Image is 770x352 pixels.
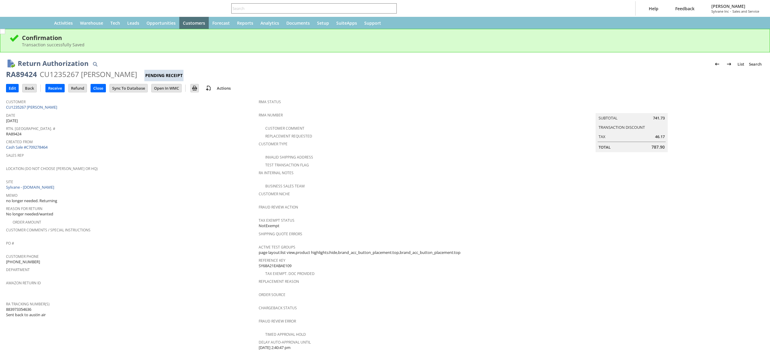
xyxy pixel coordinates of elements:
[6,131,21,137] span: RA89424
[265,155,313,160] a: Invalid Shipping Address
[6,280,41,286] a: Amazon Return ID
[144,70,183,81] div: Pending Receipt
[259,205,298,210] a: Fraud Review Action
[6,301,50,307] a: RA Tracking Number(s)
[6,206,42,211] a: Reason For Return
[259,218,294,223] a: Tax Exempt Status
[6,144,48,150] a: Cash Sale #C709278464
[205,85,212,92] img: add-record.svg
[69,84,87,92] input: Refund
[237,20,253,26] span: Reports
[651,144,665,150] span: 787.90
[336,20,357,26] span: SuiteApps
[260,20,279,26] span: Analytics
[146,20,176,26] span: Opportunities
[596,103,668,113] caption: Summary
[6,179,13,184] a: Site
[725,60,733,68] img: Next
[152,84,181,92] input: Open In WMC
[23,84,36,92] input: Back
[6,227,91,233] a: Customer Comments / Special Instructions
[265,184,305,189] a: Business Sales Team
[233,17,257,29] a: Reports
[286,20,310,26] span: Documents
[259,231,302,236] a: Shipping Quote Errors
[265,134,312,139] a: Replacement Requested
[18,58,88,68] h1: Return Authorization
[259,113,283,118] a: RMA Number
[711,9,729,14] span: Sylvane Inc
[107,17,124,29] a: Tech
[259,340,311,345] a: Delay Auto-Approval Until
[259,250,460,255] span: page layout:list view,product highlights:hide,brand_acc_button_placement:top,brand_acc_button_pla...
[6,104,59,110] a: CU1235267 [PERSON_NAME]
[54,20,73,26] span: Activities
[51,17,76,29] a: Activities
[317,20,329,26] span: Setup
[6,84,18,92] input: Edit
[6,254,39,259] a: Customer Phone
[388,5,396,12] svg: Search
[313,17,333,29] a: Setup
[76,17,107,29] a: Warehouse
[179,17,209,29] a: Customers
[747,59,764,69] a: Search
[599,115,618,121] a: Subtotal
[6,241,14,246] a: PO #
[675,6,695,11] span: Feedback
[6,211,53,217] span: No longer needed/wanted
[713,60,721,68] img: Previous
[6,166,98,171] a: Location (Do Not Choose [PERSON_NAME] or HQ)
[265,162,309,168] a: Test Transaction Flag
[183,20,205,26] span: Customers
[364,20,381,26] span: Support
[655,134,665,140] span: 46.17
[6,259,40,265] span: [PHONE_NUMBER]
[80,20,103,26] span: Warehouse
[6,118,18,124] span: [DATE]
[6,193,17,198] a: Memo
[732,9,759,14] span: Sales and Service
[649,6,658,11] span: Help
[46,84,64,92] input: Receive
[730,9,731,14] span: -
[259,305,297,310] a: Chargeback Status
[259,170,294,175] a: RA Internal Notes
[259,191,290,196] a: Customer Niche
[6,139,33,144] a: Created From
[653,115,665,121] span: 741.73
[110,20,120,26] span: Tech
[6,99,26,104] a: Customer
[259,245,295,250] a: Active Test Groups
[127,20,139,26] span: Leads
[124,17,143,29] a: Leads
[259,141,288,147] a: Customer Type
[6,113,15,118] a: Date
[6,198,57,204] span: no longer needed. Returning
[599,144,611,150] a: Total
[25,19,32,26] svg: Shortcuts
[735,59,747,69] a: List
[6,267,30,272] a: Department
[22,34,761,42] div: Confirmation
[6,69,37,79] div: RA89424
[191,84,199,92] input: Print
[259,345,291,350] span: [DATE] 2:40:47 pm
[6,307,46,318] span: 883973354636 Sent back to austin air
[22,17,36,29] div: Shortcuts
[40,19,47,26] svg: Home
[6,126,55,131] a: Rtn. [GEOGRAPHIC_DATA]. #
[257,17,283,29] a: Analytics
[333,17,361,29] a: SuiteApps
[259,279,299,284] a: Replacement reason
[143,17,179,29] a: Opportunities
[209,17,233,29] a: Forecast
[212,20,230,26] span: Forecast
[361,17,385,29] a: Support
[711,3,759,9] span: [PERSON_NAME]
[7,17,22,29] a: Recent Records
[11,19,18,26] svg: Recent Records
[13,220,41,225] a: Order Amount
[6,184,56,190] a: Sylvane - [DOMAIN_NAME]
[599,134,605,139] a: Tax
